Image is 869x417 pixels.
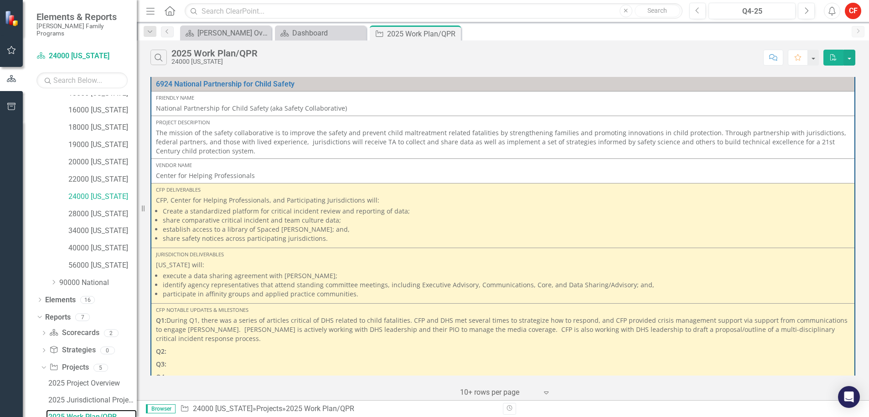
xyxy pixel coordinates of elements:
[156,372,166,381] strong: Q4:
[48,396,137,404] div: 2025 Jurisdictional Projects Assessment
[36,22,128,37] small: [PERSON_NAME] Family Programs
[156,251,850,258] div: Jurisdiction Deliverables
[156,171,255,180] span: Center for Helping Professionals
[59,278,137,288] a: 90000 National
[712,6,792,17] div: Q4-25
[292,27,364,39] div: Dashboard
[36,51,128,61] a: 24000 [US_STATE]
[36,72,128,88] input: Search Below...
[171,48,258,58] div: 2025 Work Plan/QPR
[709,3,796,19] button: Q4-25
[36,11,128,22] span: Elements & Reports
[163,280,850,290] li: identify agency representatives that attend standing committee meetings, including Executive Advi...
[171,58,258,65] div: 24000 [US_STATE]
[156,119,850,126] div: Project Description
[48,379,137,387] div: 2025 Project Overview
[193,404,253,413] a: 24000 [US_STATE]
[49,362,88,373] a: Projects
[156,162,850,169] div: Vendor Name
[277,27,364,39] a: Dashboard
[163,216,850,225] li: share comparative critical incident and team culture data;
[100,346,115,354] div: 0
[180,404,496,414] div: » »
[156,347,166,356] strong: Q2:
[647,7,667,14] span: Search
[68,157,137,168] a: 20000 [US_STATE]
[197,27,269,39] div: [PERSON_NAME] Overview
[46,376,137,391] a: 2025 Project Overview
[156,316,850,345] p: During Q1, there was a series of articles critical of DHS related to child fatalities. CFP and DH...
[163,207,850,216] li: Create a standardized platform for critical incident review and reporting of data;
[156,94,850,102] div: Friendly Name
[163,225,850,234] li: establish access to a library of Spaced [PERSON_NAME]; and,
[286,404,354,413] div: 2025 Work Plan/QPR
[156,260,850,270] p: [US_STATE] will:
[156,104,347,112] span: National Partnership for Child Safety (aka Safety Collaborative)
[256,404,282,413] a: Projects
[45,295,76,305] a: Elements
[185,3,682,19] input: Search ClearPoint...
[49,345,95,356] a: Strategies
[182,27,269,39] a: [PERSON_NAME] Overview
[156,360,166,368] strong: Q3:
[80,296,95,304] div: 16
[93,364,108,371] div: 5
[163,290,850,299] li: participate in affinity groups and applied practice communities.
[68,226,137,236] a: 34000 [US_STATE]
[68,260,137,271] a: 56000 [US_STATE]
[46,393,137,407] a: 2025 Jurisdictional Projects Assessment
[68,243,137,254] a: 40000 [US_STATE]
[156,306,850,314] div: CFP Notable Updates & Milestones
[68,174,137,185] a: 22000 [US_STATE]
[635,5,680,17] button: Search
[845,3,861,19] button: CF
[68,140,137,150] a: 19000 [US_STATE]
[45,312,71,323] a: Reports
[68,105,137,116] a: 16000 [US_STATE]
[68,122,137,133] a: 18000 [US_STATE]
[156,316,166,325] strong: Q1:
[163,234,850,243] li: share safety notices across participating jurisdictions.
[68,192,137,202] a: 24000 [US_STATE]
[75,313,90,321] div: 7
[838,386,860,408] div: Open Intercom Messenger
[387,28,459,40] div: 2025 Work Plan/QPR
[163,271,850,280] li: execute a data sharing agreement with [PERSON_NAME];
[104,329,119,337] div: 2
[5,10,21,26] img: ClearPoint Strategy
[68,209,137,219] a: 28000 [US_STATE]
[156,128,850,156] p: The mission of the safety collaborative is to improve the safety and prevent child maltreatment r...
[146,404,176,413] span: Browser
[156,186,850,193] div: CFP Deliverables
[49,328,99,338] a: Scorecards
[156,80,850,88] a: 6924 National Partnership for Child Safety
[156,196,850,205] p: CFP, Center for Helping Professionals, and Participating Jurisdictions will:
